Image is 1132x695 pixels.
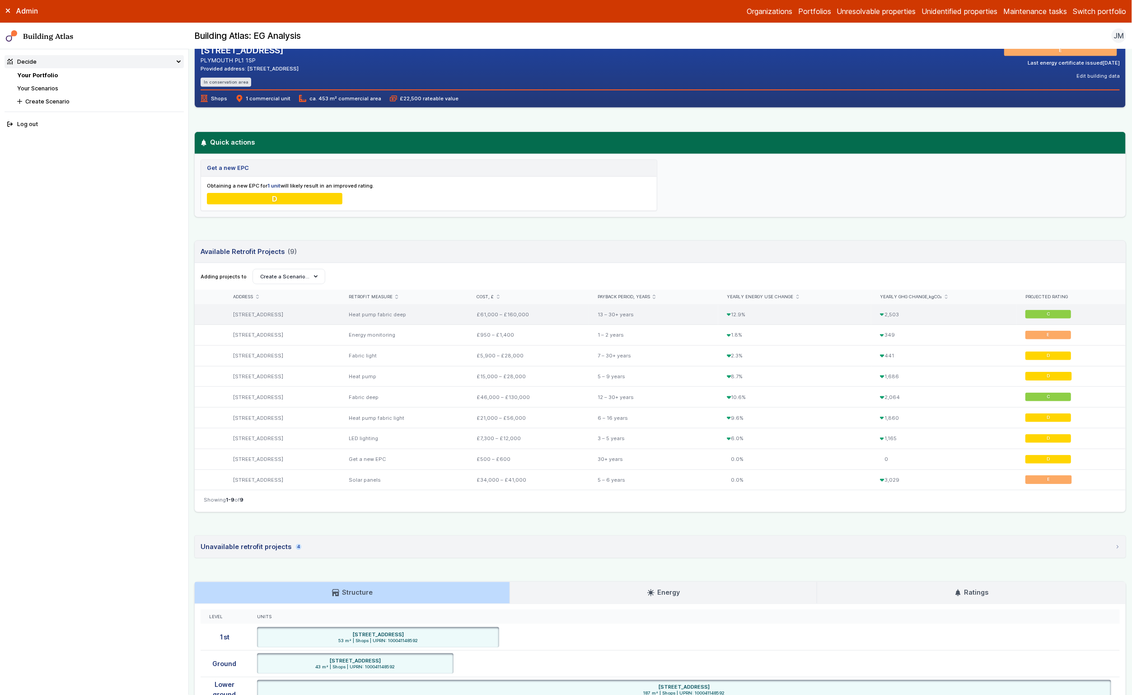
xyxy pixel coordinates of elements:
div: 0.0% [718,470,871,490]
button: Create a Scenario… [253,269,325,284]
h3: Quick actions [200,137,1121,147]
a: Unresolvable properties [837,6,916,17]
div: 1 – 2 years [589,325,718,346]
h5: Get a new EPC [207,164,249,172]
div: [STREET_ADDRESS] [225,345,340,366]
span: £22,500 rateable value [390,95,458,102]
div: [STREET_ADDRESS] [225,325,340,346]
div: 30+ years [589,449,718,470]
a: Energy [510,582,817,604]
div: 441 [871,345,1017,366]
div: [STREET_ADDRESS] [225,387,340,408]
a: Ratings [817,582,1126,604]
div: 12 – 30+ years [589,387,718,408]
div: Units [257,614,1111,620]
span: 43 m² | Shops | UPRN: 100041148592 [260,664,450,670]
div: 10.6% [718,387,871,408]
div: £15,000 – £28,000 [468,366,589,387]
span: 1-9 [226,497,234,503]
a: Portfolios [798,6,831,17]
div: £46,000 – £130,000 [468,387,589,408]
div: 1st [201,624,248,650]
a: Unidentified properties [922,6,998,17]
span: JM [1114,30,1124,41]
span: Address [233,294,253,300]
div: 1,860 [871,408,1017,428]
div: Fabric light [340,345,468,366]
div: Ground [201,651,248,677]
div: 12.9% [718,304,871,324]
div: 5 – 6 years [589,470,718,490]
div: £950 – £1,400 [468,325,589,346]
div: Level [209,614,239,620]
a: Organizations [747,6,792,17]
span: kgCO₂ [929,294,942,299]
div: 2,503 [871,304,1017,324]
span: Retrofit measure [349,294,393,300]
div: [STREET_ADDRESS] [225,449,340,470]
div: Solar panels [340,470,468,490]
div: 1,165 [871,428,1017,449]
div: 0 [871,449,1017,470]
div: £34,000 – £41,000 [468,470,589,490]
h3: Ratings [954,587,989,597]
h6: [STREET_ADDRESS] [659,684,710,691]
div: [STREET_ADDRESS] [225,428,340,449]
div: 8.7% [718,366,871,387]
div: Projected rating [1025,294,1117,300]
a: Structure [195,582,510,604]
div: Heat pump [340,366,468,387]
div: 5 – 9 years [589,366,718,387]
span: (9) [288,247,297,257]
div: Unavailable retrofit projects [201,542,301,552]
h2: [STREET_ADDRESS] [201,45,299,56]
span: D [272,194,277,204]
span: D [1047,456,1050,462]
span: D [1047,353,1050,359]
summary: Unavailable retrofit projects4 [195,536,1126,558]
span: D [1047,374,1050,380]
span: E [1048,332,1050,338]
div: [STREET_ADDRESS] [225,470,340,490]
div: 3 – 5 years [589,428,718,449]
div: 349 [871,325,1017,346]
div: [STREET_ADDRESS] [225,366,340,387]
div: £21,000 – £56,000 [468,408,589,428]
div: Fabric deep [340,387,468,408]
div: 7 – 30+ years [589,345,718,366]
div: £7,300 – £12,000 [468,428,589,449]
div: [STREET_ADDRESS] [225,304,340,324]
span: D [1047,415,1050,421]
button: Log out [5,118,184,131]
div: Heat pump fabric light [340,408,468,428]
div: Last energy certificate issued [1028,59,1120,66]
img: main-0bbd2752.svg [6,30,18,42]
div: 1,686 [871,366,1017,387]
span: Adding projects to [201,273,247,280]
span: 9 [240,497,243,503]
div: £500 – £600 [468,449,589,470]
p: Obtaining a new EPC for will likely result in an improved rating. [207,182,651,189]
div: Energy monitoring [340,325,468,346]
a: Maintenance tasks [1003,6,1067,17]
button: Create Scenario [14,95,184,108]
span: Yearly GHG change, [880,294,942,300]
time: [DATE] [1103,60,1120,66]
h6: [STREET_ADDRESS] [352,631,404,638]
div: 13 – 30+ years [589,304,718,324]
span: Showing of [204,496,243,503]
h2: Building Atlas: EG Analysis [194,30,301,42]
div: [STREET_ADDRESS] [225,408,340,428]
span: ca. 453 m² commercial area [299,95,381,102]
div: 6 – 16 years [589,408,718,428]
h3: Available Retrofit Projects [201,247,296,257]
address: PLYMOUTH PL1 1SP [201,56,299,65]
a: Your Scenarios [17,85,58,92]
span: Cost, £ [477,294,494,300]
div: 3,029 [871,470,1017,490]
span: 4 [296,544,301,550]
div: 6.0% [718,428,871,449]
button: Edit building data [1076,72,1120,80]
h3: Energy [647,587,680,597]
div: 1.8% [718,325,871,346]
